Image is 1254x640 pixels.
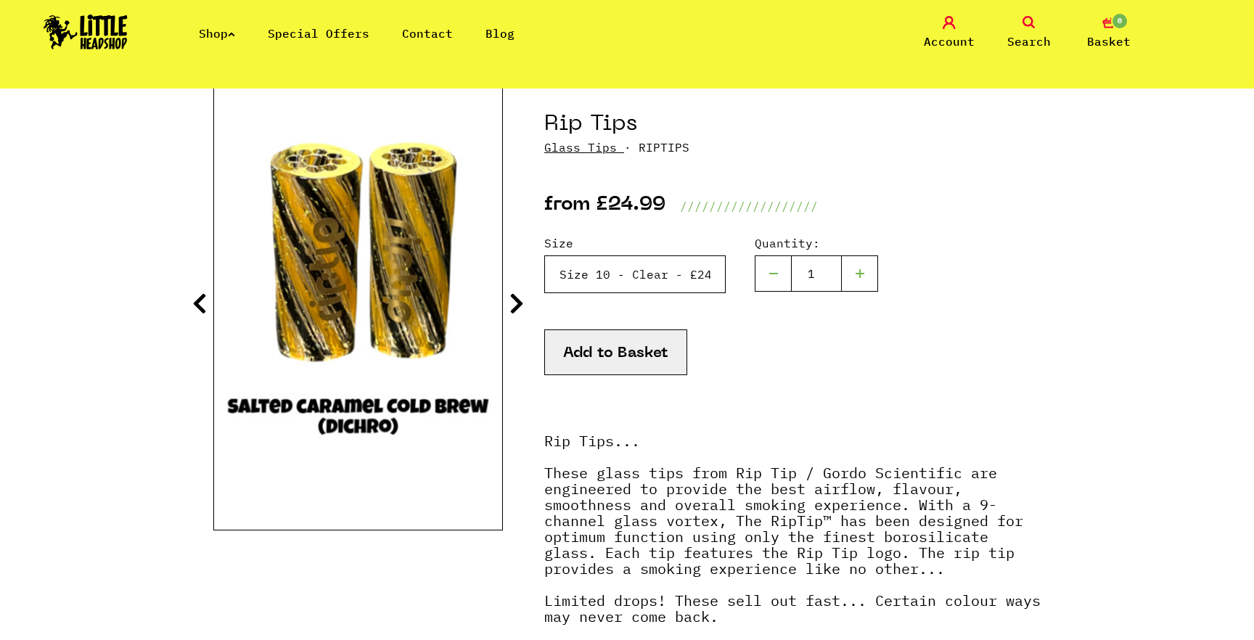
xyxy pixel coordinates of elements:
input: 1 [791,255,842,292]
a: Contact [402,26,453,41]
a: Search [993,16,1065,50]
img: Rip Tips image 4 [214,112,502,472]
a: Special Offers [268,26,369,41]
img: Little Head Shop Logo [44,15,128,49]
button: Add to Basket [544,329,687,375]
p: /////////////////// [680,197,818,215]
p: from £24.99 [544,197,665,215]
a: 0 Basket [1073,16,1145,50]
span: Search [1007,33,1051,50]
label: Size [544,234,726,252]
span: 0 [1111,12,1128,30]
a: Glass Tips [544,140,617,155]
span: Account [924,33,975,50]
a: Shop [199,26,235,41]
h1: Rip Tips [544,111,1041,139]
label: Quantity: [755,234,878,252]
span: Basket [1087,33,1131,50]
a: Blog [485,26,515,41]
p: · RIPTIPS [544,139,1041,156]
